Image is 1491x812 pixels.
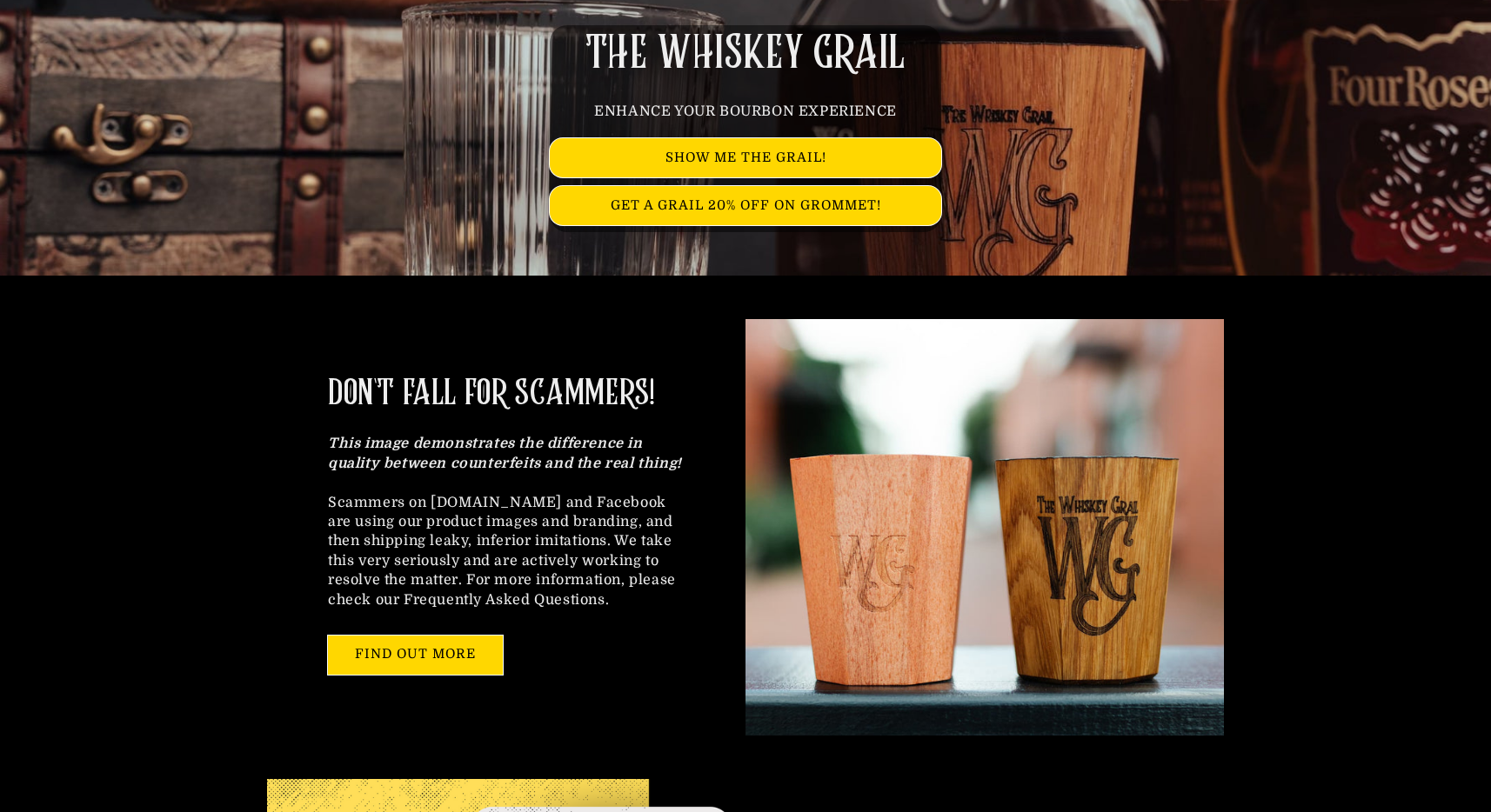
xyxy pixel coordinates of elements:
strong: This image demonstrates the difference in quality between counterfeits and the real thing! [328,436,682,470]
h2: DON'T FALL FOR SCAMMERS! [328,371,654,416]
span: THE WHISKEY GRAIL [585,31,906,77]
span: ENHANCE YOUR BOURBON EXPERIENCE [594,103,897,119]
p: Scammers on [DOMAIN_NAME] and Facebook are using our product images and branding, and then shippi... [328,434,685,609]
a: GET A GRAIL 20% OFF ON GROMMET! [550,186,941,225]
a: SHOW ME THE GRAIL! [550,138,941,177]
a: FIND OUT MORE [328,636,503,675]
